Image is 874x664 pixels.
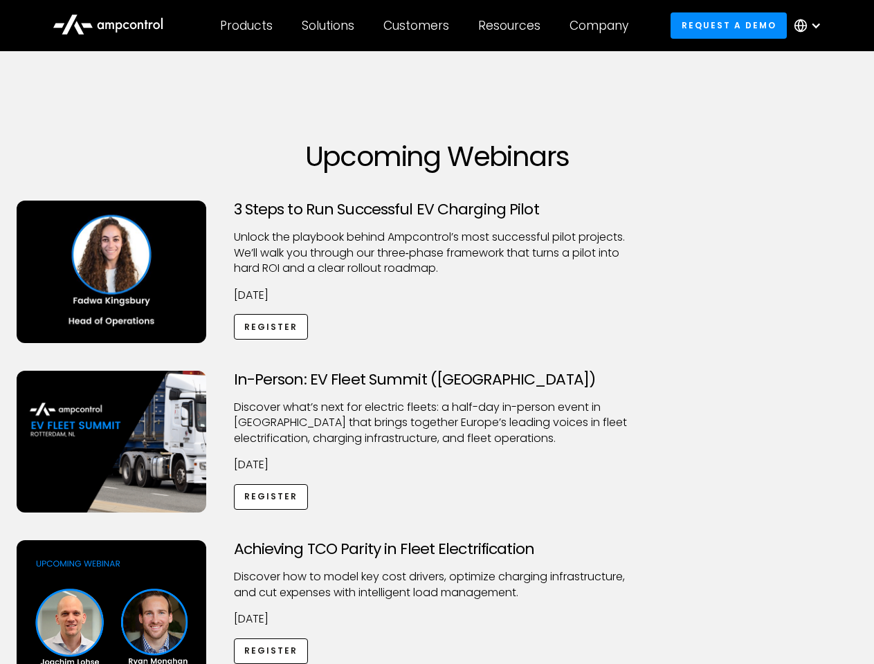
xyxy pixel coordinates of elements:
h3: 3 Steps to Run Successful EV Charging Pilot [234,201,641,219]
h1: Upcoming Webinars [17,140,858,173]
a: Register [234,638,309,664]
div: Resources [478,18,540,33]
p: Unlock the playbook behind Ampcontrol’s most successful pilot projects. We’ll walk you through ou... [234,230,641,276]
p: [DATE] [234,457,641,472]
div: Products [220,18,273,33]
div: Customers [383,18,449,33]
a: Register [234,484,309,510]
p: [DATE] [234,288,641,303]
div: Company [570,18,628,33]
h3: In-Person: EV Fleet Summit ([GEOGRAPHIC_DATA]) [234,371,641,389]
p: [DATE] [234,611,641,627]
a: Request a demo [671,12,787,38]
p: ​Discover what’s next for electric fleets: a half-day in-person event in [GEOGRAPHIC_DATA] that b... [234,400,641,446]
div: Solutions [302,18,354,33]
h3: Achieving TCO Parity in Fleet Electrification [234,540,641,558]
p: Discover how to model key cost drivers, optimize charging infrastructure, and cut expenses with i... [234,569,641,600]
a: Register [234,314,309,340]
